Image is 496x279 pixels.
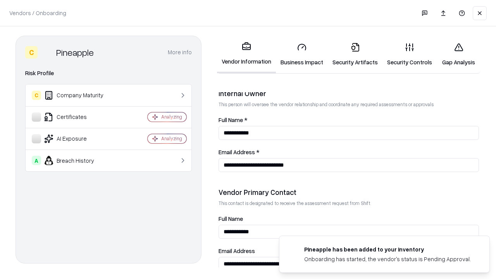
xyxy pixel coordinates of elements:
p: Vendors / Onboarding [9,9,66,17]
div: Onboarding has started, the vendor's status is Pending Approval. [304,255,471,263]
div: C [32,91,41,100]
label: Full Name [219,216,479,222]
label: Full Name * [219,117,479,123]
div: AI Exposure [32,134,124,143]
a: Gap Analysis [437,36,480,72]
div: A [32,156,41,165]
p: This person will oversee the vendor relationship and coordinate any required assessments or appro... [219,101,479,108]
a: Security Artifacts [328,36,382,72]
div: Vendor Primary Contact [219,188,479,197]
div: Pineapple has been added to your inventory [304,245,471,253]
div: Risk Profile [25,69,192,78]
label: Email Address * [219,149,479,155]
p: This contact is designated to receive the assessment request from Shift [219,200,479,207]
div: Breach History [32,156,124,165]
div: Pineapple [56,46,94,59]
img: Pineapple [41,46,53,59]
a: Security Controls [382,36,437,72]
img: pineappleenergy.com [289,245,298,255]
a: Vendor Information [217,36,276,73]
label: Email Address [219,248,479,254]
div: C [25,46,38,59]
div: Analyzing [161,114,182,120]
button: More info [168,45,192,59]
div: Internal Owner [219,89,479,98]
div: Certificates [32,112,124,122]
a: Business Impact [276,36,328,72]
div: Company Maturity [32,91,124,100]
div: Analyzing [161,135,182,142]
